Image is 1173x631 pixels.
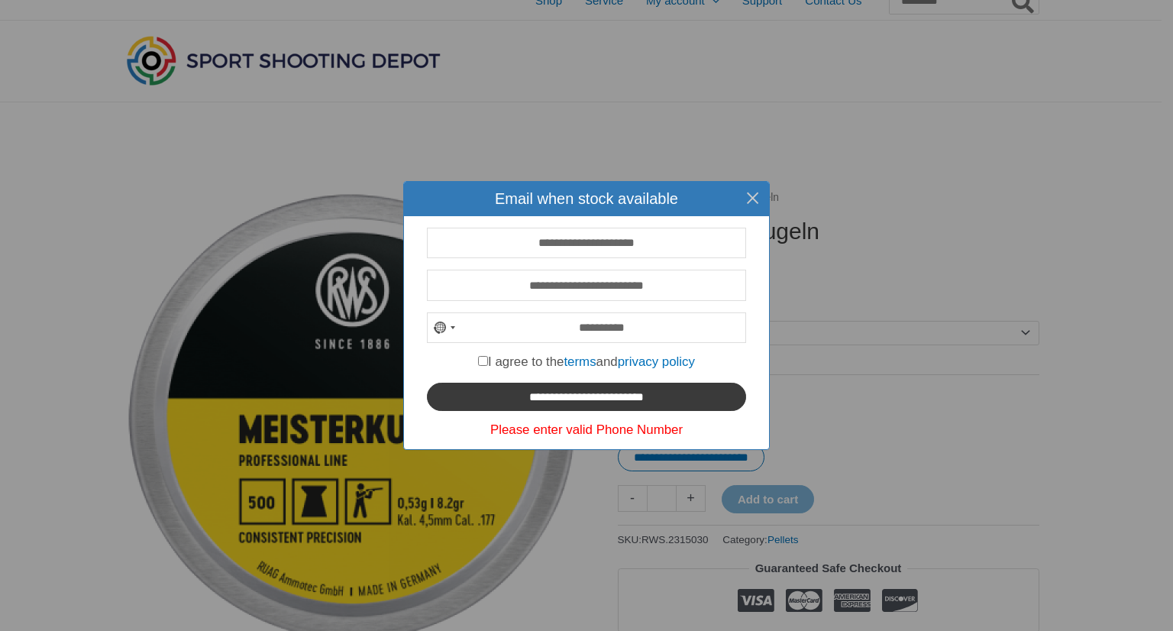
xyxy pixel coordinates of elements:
[618,354,695,369] a: privacy policy
[478,354,695,369] label: I agree to the and
[564,354,596,369] a: terms
[735,181,770,215] button: Close this dialog
[427,422,746,438] div: Please enter valid Phone Number
[478,356,488,366] input: I agree to thetermsandprivacy policy
[415,189,758,208] h4: Email when stock available
[428,313,463,343] button: Selected country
